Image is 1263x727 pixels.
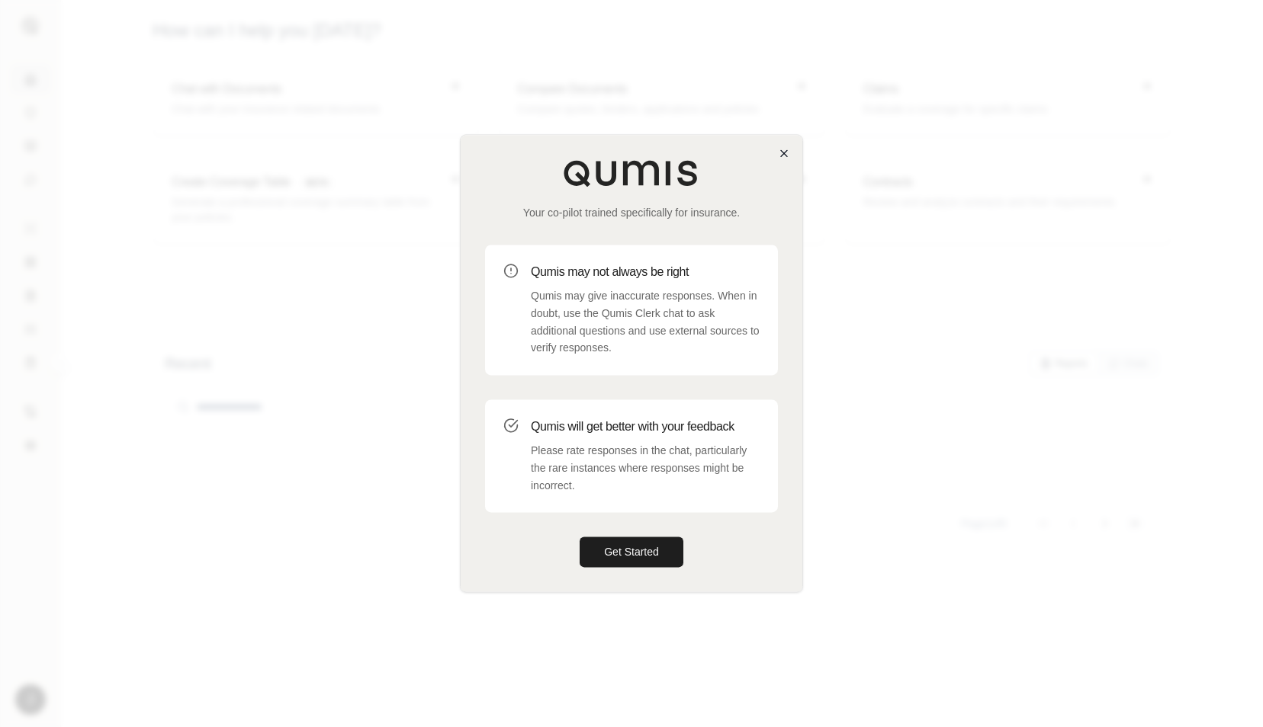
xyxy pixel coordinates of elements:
[531,418,760,436] h3: Qumis will get better with your feedback
[531,287,760,357] p: Qumis may give inaccurate responses. When in doubt, use the Qumis Clerk chat to ask additional qu...
[485,205,778,220] p: Your co-pilot trained specifically for insurance.
[563,159,700,187] img: Qumis Logo
[531,442,760,494] p: Please rate responses in the chat, particularly the rare instances where responses might be incor...
[580,537,683,568] button: Get Started
[531,263,760,281] h3: Qumis may not always be right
